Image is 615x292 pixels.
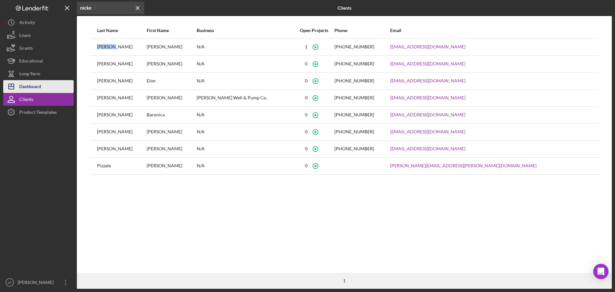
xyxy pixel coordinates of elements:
div: [PERSON_NAME] [97,107,146,123]
div: [PERSON_NAME] [147,39,196,55]
div: Email [390,28,592,33]
div: N/A [197,73,294,89]
div: Open Projects [294,28,334,33]
div: 1 [305,44,307,49]
div: [PERSON_NAME] [97,141,146,157]
button: Product Templates [3,106,74,119]
div: [PHONE_NUMBER] [334,146,374,151]
div: Product Templates [19,106,57,120]
a: [EMAIL_ADDRESS][DOMAIN_NAME] [390,146,465,151]
text: BP [8,281,12,284]
div: [PERSON_NAME] [147,90,196,106]
div: [PHONE_NUMBER] [334,44,374,49]
button: Clients [3,93,74,106]
div: [PERSON_NAME] [97,39,146,55]
div: Dashboard [19,80,41,95]
div: 1 [340,278,349,283]
div: N/A [197,56,294,72]
button: Activity [3,16,74,29]
div: 0 [305,163,307,168]
div: Loans [19,29,31,43]
div: 0 [305,129,307,134]
div: N/A [197,39,294,55]
div: Pizzale [97,158,146,174]
div: [PHONE_NUMBER] [334,95,374,100]
div: 0 [305,112,307,117]
a: [EMAIL_ADDRESS][DOMAIN_NAME] [390,95,465,100]
div: [PERSON_NAME] Well & Pump Co. [197,90,294,106]
div: N/A [197,158,294,174]
button: Educational [3,54,74,67]
div: [PHONE_NUMBER] [334,78,374,83]
a: [EMAIL_ADDRESS][DOMAIN_NAME] [390,78,465,83]
div: [PERSON_NAME] [147,56,196,72]
div: Grants [19,42,33,56]
div: 0 [305,146,307,151]
div: [PERSON_NAME] [97,90,146,106]
div: N/A [197,141,294,157]
div: [PHONE_NUMBER] [334,112,374,117]
div: [PHONE_NUMBER] [334,61,374,66]
input: Search [77,2,144,14]
div: [PERSON_NAME] [97,73,146,89]
div: Baronica [147,107,196,123]
a: [EMAIL_ADDRESS][DOMAIN_NAME] [390,129,465,134]
b: Clients [338,5,351,11]
a: [EMAIL_ADDRESS][DOMAIN_NAME] [390,112,465,117]
div: Phone [334,28,389,33]
div: Activity [19,16,35,30]
div: [PERSON_NAME] [147,158,196,174]
div: Long-Term [19,67,40,82]
div: Elon [147,73,196,89]
button: Long-Term [3,67,74,80]
div: [PERSON_NAME] [147,124,196,140]
a: [EMAIL_ADDRESS][DOMAIN_NAME] [390,44,465,49]
button: Grants [3,42,74,54]
div: Business [197,28,294,33]
div: [PERSON_NAME] [97,56,146,72]
div: Clients [19,93,33,107]
div: N/A [197,107,294,123]
button: Loans [3,29,74,42]
a: [EMAIL_ADDRESS][DOMAIN_NAME] [390,61,465,66]
div: Educational [19,54,43,69]
div: 0 [305,95,307,100]
div: N/A [197,124,294,140]
div: [PERSON_NAME] [16,276,58,290]
div: [PERSON_NAME] [147,141,196,157]
a: [PERSON_NAME][EMAIL_ADDRESS][PERSON_NAME][DOMAIN_NAME] [390,163,537,168]
button: Dashboard [3,80,74,93]
div: First Name [147,28,196,33]
div: 0 [305,78,307,83]
div: Last Name [97,28,146,33]
div: 0 [305,61,307,66]
div: [PERSON_NAME] [97,124,146,140]
button: BP[PERSON_NAME] [3,276,74,289]
div: [PHONE_NUMBER] [334,129,374,134]
div: Open Intercom Messenger [593,264,609,279]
